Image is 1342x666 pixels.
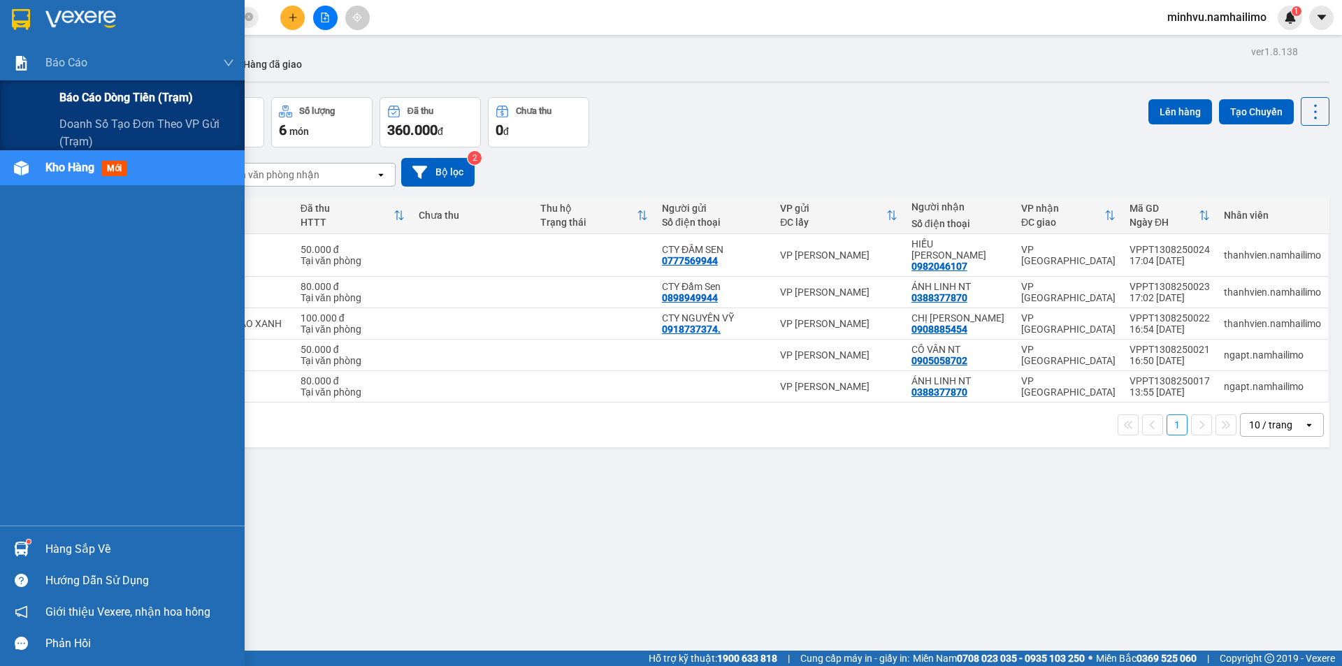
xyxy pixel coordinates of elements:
[1130,355,1210,366] div: 16:50 [DATE]
[1021,375,1116,398] div: VP [GEOGRAPHIC_DATA]
[662,255,718,266] div: 0777569944
[375,169,387,180] svg: open
[232,48,313,81] button: Hàng đã giao
[911,375,1007,386] div: ÁNH LINH NT
[301,355,405,366] div: Tại văn phòng
[1130,255,1210,266] div: 17:04 [DATE]
[299,106,335,116] div: Số lượng
[15,574,28,587] span: question-circle
[59,115,234,150] span: Doanh số tạo đơn theo VP gửi (trạm)
[1294,6,1299,16] span: 1
[540,217,637,228] div: Trạng thái
[780,381,897,392] div: VP [PERSON_NAME]
[800,651,909,666] span: Cung cấp máy in - giấy in:
[1130,203,1199,214] div: Mã GD
[1123,197,1217,234] th: Toggle SortBy
[773,197,904,234] th: Toggle SortBy
[911,201,1007,212] div: Người nhận
[294,197,412,234] th: Toggle SortBy
[1309,6,1334,30] button: caret-down
[533,197,655,234] th: Toggle SortBy
[271,97,373,147] button: Số lượng6món
[1224,210,1321,221] div: Nhân viên
[1130,344,1210,355] div: VPPT1308250021
[1130,281,1210,292] div: VPPT1308250023
[1304,419,1315,430] svg: open
[45,633,234,654] div: Phản hồi
[1021,344,1116,366] div: VP [GEOGRAPHIC_DATA]
[45,539,234,560] div: Hàng sắp về
[1130,244,1210,255] div: VPPT1308250024
[662,244,766,255] div: CTY ĐẦM SEN
[1251,44,1298,59] div: ver 1.8.138
[780,287,897,298] div: VP [PERSON_NAME]
[301,281,405,292] div: 80.000 đ
[1021,244,1116,266] div: VP [GEOGRAPHIC_DATA]
[45,570,234,591] div: Hướng dẫn sử dụng
[1207,651,1209,666] span: |
[101,161,127,176] span: mới
[911,218,1007,229] div: Số điện thoại
[301,344,405,355] div: 50.000 đ
[15,637,28,650] span: message
[1224,349,1321,361] div: ngapt.namhailimo
[45,54,87,71] span: Báo cáo
[14,542,29,556] img: warehouse-icon
[780,203,886,214] div: VP gửi
[301,312,405,324] div: 100.000 đ
[1130,312,1210,324] div: VPPT1308250022
[780,318,897,329] div: VP [PERSON_NAME]
[288,13,298,22] span: plus
[320,13,330,22] span: file-add
[1224,318,1321,329] div: thanhvien.namhailimo
[14,56,29,71] img: solution-icon
[245,11,253,24] span: close-circle
[223,57,234,68] span: down
[911,261,967,272] div: 0982046107
[223,168,319,182] div: Chọn văn phòng nhận
[780,217,886,228] div: ĐC lấy
[1167,414,1188,435] button: 1
[911,324,967,335] div: 0908885454
[911,386,967,398] div: 0388377870
[788,651,790,666] span: |
[345,6,370,30] button: aim
[780,349,897,361] div: VP [PERSON_NAME]
[279,122,287,138] span: 6
[301,203,394,214] div: Đã thu
[1284,11,1297,24] img: icon-new-feature
[911,238,1007,261] div: HIẾU NGUYỄN NT
[407,106,433,116] div: Đã thu
[662,281,766,292] div: CTY Đầm Sen
[1088,656,1092,661] span: ⚪️
[662,217,766,228] div: Số điện thoại
[662,324,721,335] div: 0918737374.
[1021,312,1116,335] div: VP [GEOGRAPHIC_DATA]
[468,151,482,165] sup: 2
[1096,651,1197,666] span: Miền Bắc
[911,292,967,303] div: 0388377870
[1224,381,1321,392] div: ngapt.namhailimo
[649,651,777,666] span: Hỗ trợ kỹ thuật:
[301,386,405,398] div: Tại văn phòng
[1224,249,1321,261] div: thanhvien.namhailimo
[45,603,210,621] span: Giới thiệu Vexere, nhận hoa hồng
[280,6,305,30] button: plus
[662,312,766,324] div: CTY NGUYÊN VỸ
[516,106,551,116] div: Chưa thu
[301,324,405,335] div: Tại văn phòng
[1130,375,1210,386] div: VPPT1308250017
[1014,197,1123,234] th: Toggle SortBy
[15,605,28,618] span: notification
[488,97,589,147] button: Chưa thu0đ
[14,161,29,175] img: warehouse-icon
[911,344,1007,355] div: CÔ VÂN NT
[911,281,1007,292] div: ÁNH LINH NT
[913,651,1085,666] span: Miền Nam
[313,6,338,30] button: file-add
[301,255,405,266] div: Tại văn phòng
[301,244,405,255] div: 50.000 đ
[911,312,1007,324] div: CHỊ LÊ ĐAN NT
[1130,324,1210,335] div: 16:54 [DATE]
[540,203,637,214] div: Thu hộ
